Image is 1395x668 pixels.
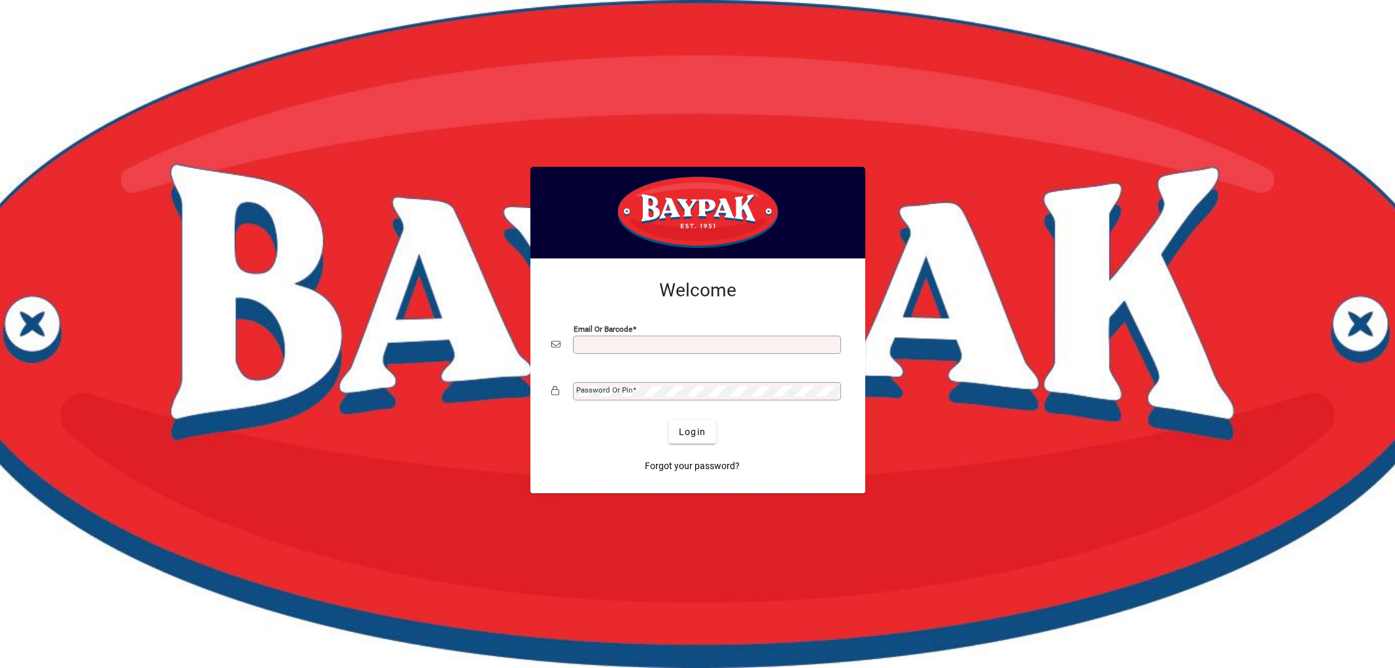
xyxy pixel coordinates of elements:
[645,459,740,473] span: Forgot your password?
[668,420,716,444] button: Login
[574,325,632,334] mat-label: Email or Barcode
[576,385,632,395] mat-label: Password or Pin
[551,279,844,302] h2: Welcome
[640,454,745,478] a: Forgot your password?
[679,425,706,439] span: Login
